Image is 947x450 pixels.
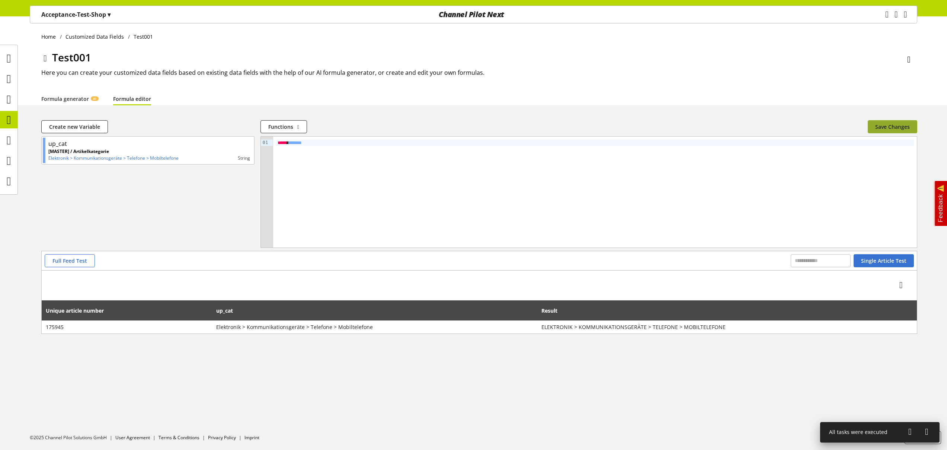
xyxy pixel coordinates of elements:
[934,180,947,227] a: Feedback ⚠️
[30,6,917,23] nav: main navigation
[829,428,887,435] span: All tasks were executed
[244,434,259,441] a: Imprint
[41,10,111,19] p: Acceptance-Test-Shop
[115,434,150,441] a: User Agreement
[541,323,913,331] span: ELEKTRONIK > KOMMUNIKATIONSGERÄTE > TELEFONE > MOBILTELEFONE
[268,123,293,131] span: Functions
[216,323,534,331] span: Elektronik > Kommunikationsgeräte > Telefone > Mobiltelefone
[854,254,914,267] button: Single Article Test
[41,120,108,133] button: Create new Variable
[108,10,111,19] span: ▾
[868,120,917,133] button: Save Changes
[30,434,115,441] li: ©2025 Channel Pilot Solutions GmbH
[208,434,236,441] a: Privacy Policy
[861,257,906,265] span: Single Article Test
[541,307,557,315] span: Result
[62,33,128,41] a: Customized Data Fields
[46,323,209,331] span: 175945
[45,254,95,267] button: Full Feed Test
[52,50,91,64] span: Test001
[48,148,179,155] p: [MASTER] / Artikelkategorie
[93,96,96,101] span: AI
[48,139,67,148] div: up_cat
[48,155,179,162] p: Elektronik > Kommunikationsgeräte > Telefone > Mobiltelefone
[52,257,87,265] span: Full Feed Test
[875,123,910,131] span: Save Changes
[46,307,104,315] span: Unique article number
[159,434,199,441] a: Terms & Conditions
[113,95,151,103] a: Formula editor
[216,307,233,315] span: up_cat
[41,95,98,103] a: Formula generatorAI
[261,140,269,146] div: 01
[260,120,307,133] button: Functions
[41,68,917,77] h2: Here you can create your customized data fields based on existing data fields with the help of ou...
[49,123,100,131] span: Create new Variable
[179,155,250,162] div: string
[41,33,60,41] a: Home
